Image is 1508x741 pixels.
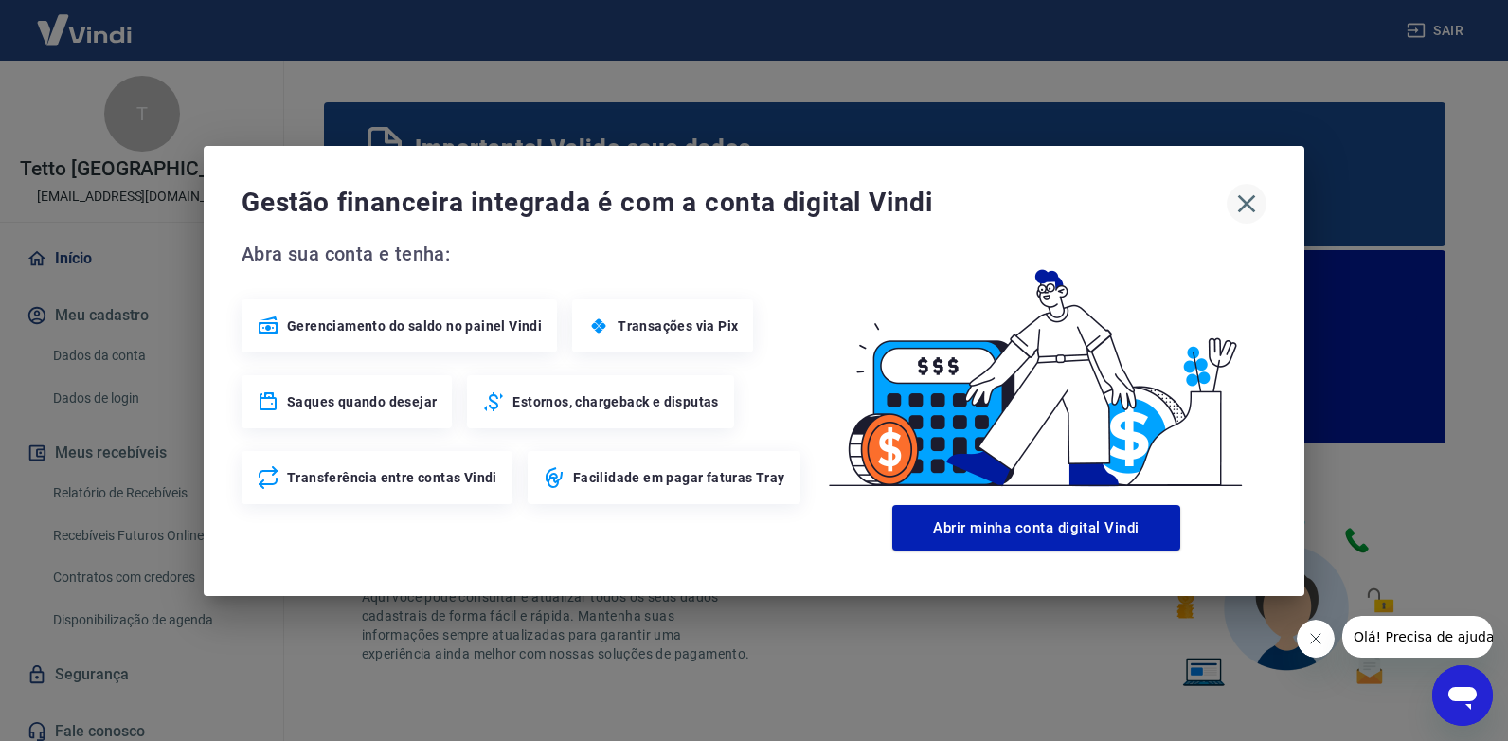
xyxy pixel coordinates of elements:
[287,468,497,487] span: Transferência entre contas Vindi
[892,505,1180,551] button: Abrir minha conta digital Vindi
[242,239,806,269] span: Abra sua conta e tenha:
[573,468,785,487] span: Facilidade em pagar faturas Tray
[242,184,1227,222] span: Gestão financeira integrada é com a conta digital Vindi
[1342,616,1493,658] iframe: Mensagem da empresa
[618,316,738,335] span: Transações via Pix
[512,392,718,411] span: Estornos, chargeback e disputas
[287,392,437,411] span: Saques quando desejar
[287,316,542,335] span: Gerenciamento do saldo no painel Vindi
[11,13,159,28] span: Olá! Precisa de ajuda?
[1297,620,1335,658] iframe: Fechar mensagem
[1432,665,1493,726] iframe: Botão para abrir a janela de mensagens
[806,239,1266,497] img: Good Billing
